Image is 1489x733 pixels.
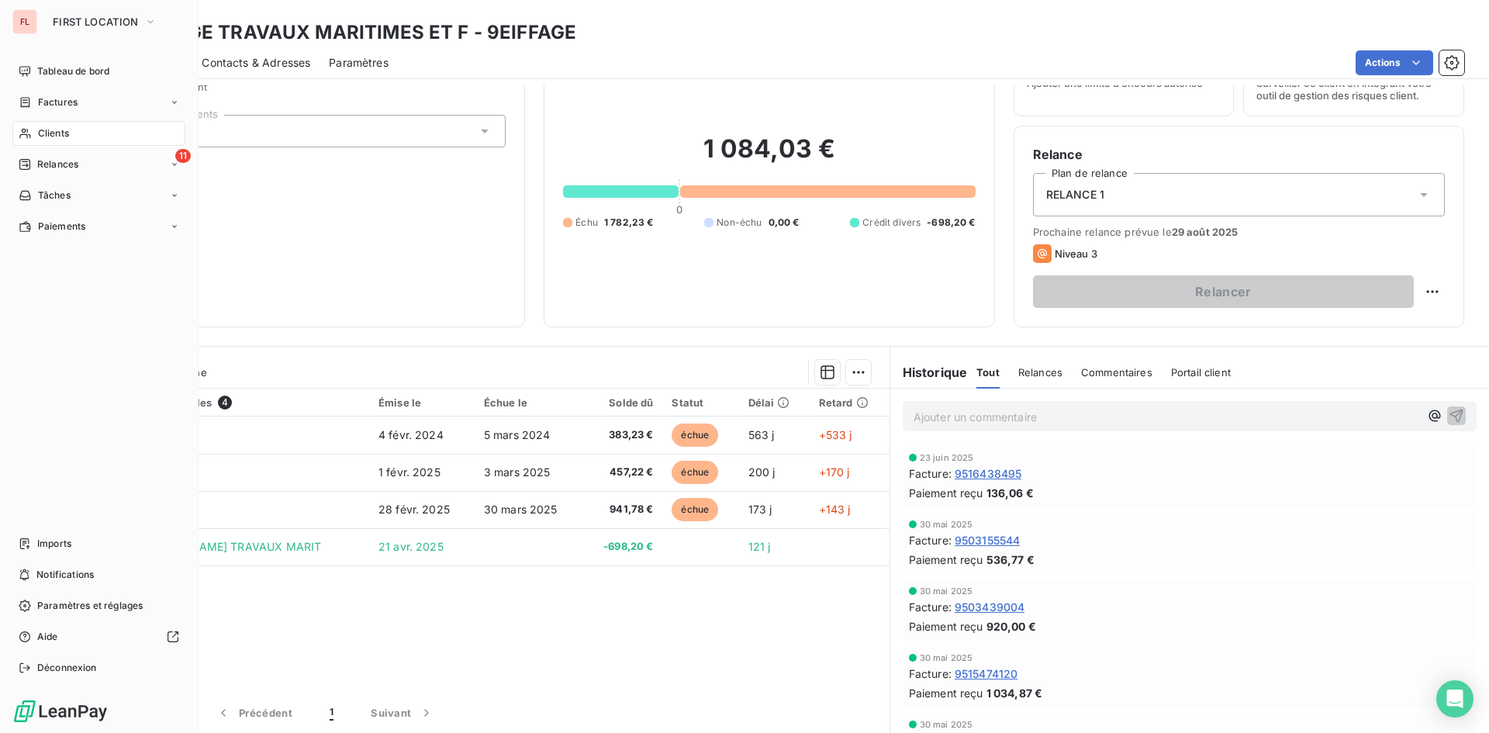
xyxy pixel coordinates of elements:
[352,697,453,729] button: Suivant
[1081,366,1152,379] span: Commentaires
[1033,145,1445,164] h6: Relance
[748,465,776,479] span: 200 j
[920,453,974,462] span: 23 juin 2025
[604,216,654,230] span: 1 782,23 €
[909,485,983,501] span: Paiement reçu
[976,366,1000,379] span: Tout
[955,666,1018,682] span: 9515474120
[38,126,69,140] span: Clients
[37,64,109,78] span: Tableau de bord
[819,428,852,441] span: +533 j
[12,214,185,239] a: Paiements
[748,540,771,553] span: 121 j
[909,551,983,568] span: Paiement reçu
[672,396,729,409] div: Statut
[378,396,465,409] div: Émise le
[909,532,952,548] span: Facture :
[378,465,440,479] span: 1 févr. 2025
[175,149,191,163] span: 11
[311,697,352,729] button: 1
[769,216,800,230] span: 0,00 €
[1033,275,1414,308] button: Relancer
[484,428,551,441] span: 5 mars 2024
[12,183,185,208] a: Tâches
[1172,226,1239,238] span: 29 août 2025
[1046,187,1104,202] span: RELANCE 1
[909,666,952,682] span: Facture :
[748,396,800,409] div: Délai
[197,697,311,729] button: Précédent
[12,531,185,556] a: Imports
[1436,680,1473,717] div: Open Intercom Messenger
[955,532,1021,548] span: 9503155544
[37,630,58,644] span: Aide
[136,19,576,47] h3: EIFFAGE TRAVAUX MARITIMES ET F - 9EIFFAGE
[672,424,718,447] span: échue
[592,502,654,517] span: 941,78 €
[116,396,360,410] div: Pièces comptables
[202,55,310,71] span: Contacts & Adresses
[909,599,952,615] span: Facture :
[378,540,444,553] span: 21 avr. 2025
[955,465,1022,482] span: 9516438495
[986,485,1034,501] span: 136,06 €
[592,427,654,443] span: 383,23 €
[125,81,506,102] span: Propriétés Client
[819,396,880,409] div: Retard
[955,599,1025,615] span: 9503439004
[53,16,138,28] span: FIRST LOCATION
[12,699,109,724] img: Logo LeanPay
[986,551,1035,568] span: 536,77 €
[1356,50,1433,75] button: Actions
[909,618,983,634] span: Paiement reçu
[37,537,71,551] span: Imports
[909,685,983,701] span: Paiement reçu
[484,503,558,516] span: 30 mars 2025
[672,498,718,521] span: échue
[819,465,850,479] span: +170 j
[12,152,185,177] a: 11Relances
[920,520,973,529] span: 30 mai 2025
[484,465,551,479] span: 3 mars 2025
[116,540,322,553] span: VIR [PERSON_NAME] TRAVAUX MARIT
[37,157,78,171] span: Relances
[592,539,654,555] span: -698,20 €
[575,216,598,230] span: Échu
[38,95,78,109] span: Factures
[12,593,185,618] a: Paramètres et réglages
[592,465,654,480] span: 457,22 €
[1055,247,1097,260] span: Niveau 3
[819,503,851,516] span: +143 j
[378,428,444,441] span: 4 févr. 2024
[329,55,389,71] span: Paramètres
[1033,226,1445,238] span: Prochaine relance prévue le
[672,461,718,484] span: échue
[378,503,450,516] span: 28 févr. 2025
[748,428,775,441] span: 563 j
[920,720,973,729] span: 30 mai 2025
[920,586,973,596] span: 30 mai 2025
[36,568,94,582] span: Notifications
[484,396,573,409] div: Échue le
[330,705,333,721] span: 1
[909,465,952,482] span: Facture :
[986,618,1036,634] span: 920,00 €
[890,363,968,382] h6: Historique
[12,121,185,146] a: Clients
[12,624,185,649] a: Aide
[1171,366,1231,379] span: Portail client
[12,59,185,84] a: Tableau de bord
[12,9,37,34] div: FL
[927,216,975,230] span: -698,20 €
[986,685,1043,701] span: 1 034,87 €
[748,503,772,516] span: 173 j
[38,220,85,233] span: Paiements
[592,396,654,409] div: Solde dû
[717,216,762,230] span: Non-échu
[37,661,97,675] span: Déconnexion
[1018,366,1062,379] span: Relances
[1256,77,1451,102] span: Surveiller ce client en intégrant votre outil de gestion des risques client.
[676,203,682,216] span: 0
[218,396,232,410] span: 4
[38,188,71,202] span: Tâches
